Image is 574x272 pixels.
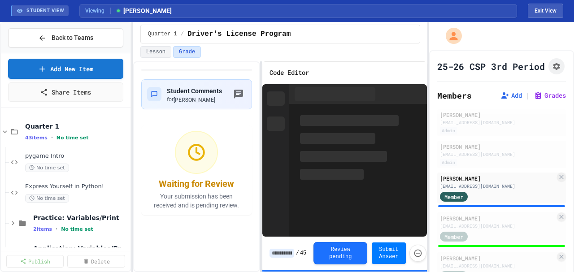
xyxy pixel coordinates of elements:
[440,254,555,262] div: [PERSON_NAME]
[379,246,398,260] span: Submit Answer
[67,255,125,268] a: Delete
[372,242,405,264] button: Submit Answer
[534,91,566,100] button: Grades
[33,214,129,222] span: Practice: Variables/Print
[148,30,177,38] span: Quarter 1
[181,30,184,38] span: /
[440,127,457,134] div: Admin
[147,192,247,210] p: Your submission has been received and is pending review.
[8,82,123,102] a: Share Items
[440,111,563,119] div: [PERSON_NAME]
[440,223,555,229] div: [EMAIL_ADDRESS][DOMAIN_NAME]
[440,214,555,222] div: [PERSON_NAME]
[440,142,563,151] div: [PERSON_NAME]
[173,46,201,58] button: Grade
[6,255,64,268] a: Publish
[159,177,234,190] div: Waiting for Review
[440,174,555,182] div: [PERSON_NAME]
[526,90,530,101] span: |
[548,58,565,74] button: Assignment Settings
[187,29,291,39] span: Driver's License Program
[437,89,472,102] h2: Members
[56,225,57,233] span: •
[8,28,123,47] button: Back to Teams
[25,164,69,172] span: No time set
[140,46,171,58] button: Lesson
[52,33,93,43] span: Back to Teams
[437,60,545,73] h1: 25-26 CSP 3rd Period
[440,263,555,269] div: [EMAIL_ADDRESS][DOMAIN_NAME]
[500,197,565,235] iframe: chat widget
[440,151,563,158] div: [EMAIL_ADDRESS][DOMAIN_NAME]
[444,233,463,241] span: Member
[115,6,172,16] span: [PERSON_NAME]
[444,193,463,201] span: Member
[528,4,563,18] button: Exit student view
[440,159,457,166] div: Admin
[33,226,52,232] span: 2 items
[300,250,306,257] span: 45
[313,242,367,264] button: Review pending
[25,135,48,141] span: 43 items
[296,250,299,257] span: /
[85,7,111,15] span: Viewing
[25,122,129,130] span: Quarter 1
[25,194,69,203] span: No time set
[440,183,555,190] div: [EMAIL_ADDRESS][DOMAIN_NAME]
[167,87,222,95] span: Student Comments
[57,135,89,141] span: No time set
[440,119,563,126] div: [EMAIL_ADDRESS][DOMAIN_NAME]
[536,236,565,263] iframe: chat widget
[167,96,222,104] div: for
[26,7,64,15] span: STUDENT VIEW
[33,244,129,252] span: Application: Variables/Print
[61,226,93,232] span: No time set
[8,59,123,79] a: Add New Item
[51,134,53,141] span: •
[25,183,129,190] span: Express Yourself in Python!
[436,26,464,46] div: My Account
[270,67,309,78] h6: Code Editor
[25,152,129,160] span: pygame Intro
[174,97,215,103] span: [PERSON_NAME]
[409,245,426,262] button: Force resubmission of student's answer (Admin only)
[500,91,522,100] button: Add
